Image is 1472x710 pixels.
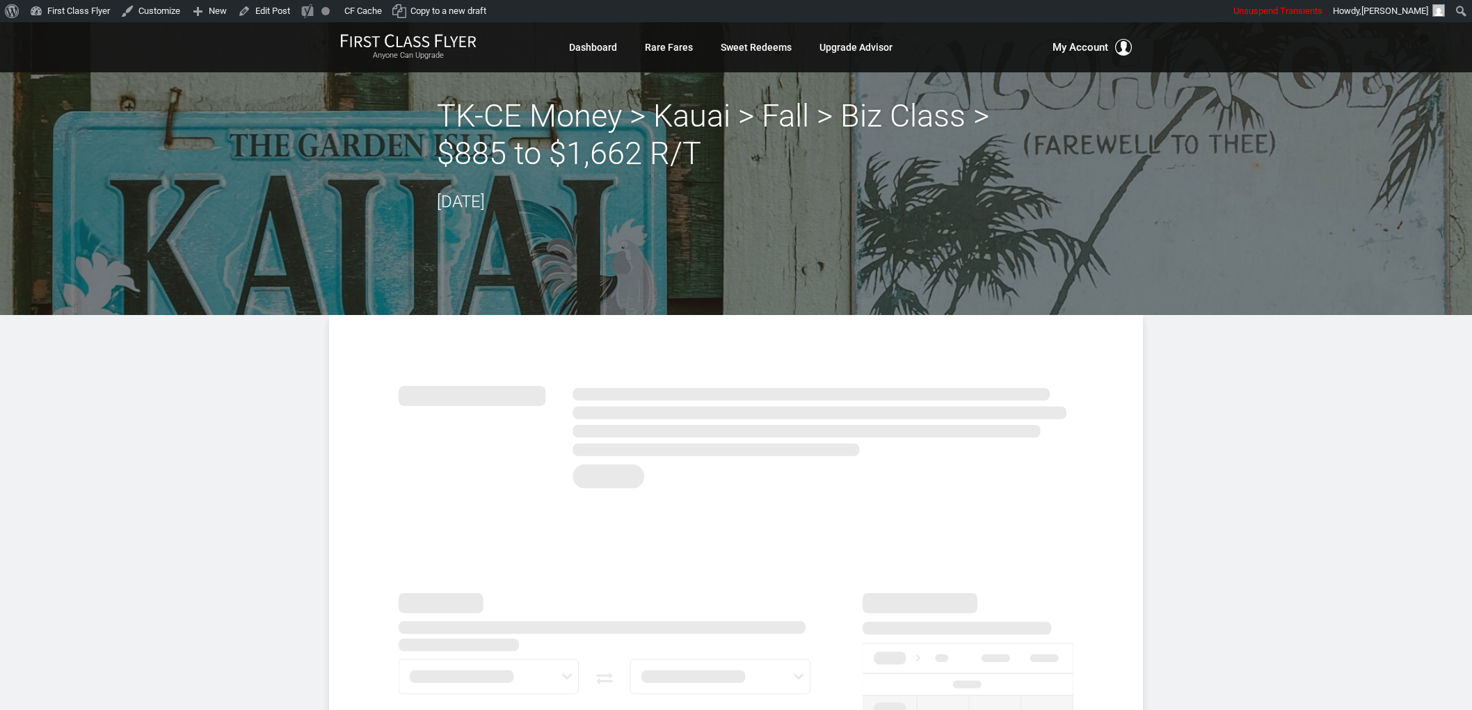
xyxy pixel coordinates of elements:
[1233,6,1322,16] span: Unsuspend Transients
[721,35,792,60] a: Sweet Redeems
[819,35,893,60] a: Upgrade Advisor
[437,97,1035,172] h2: TK-CE Money > Kauai > Fall > Biz Class > $885 to $1,662 R/T
[1053,39,1132,56] button: My Account
[1053,39,1108,56] span: My Account
[399,371,1073,497] img: summary.svg
[569,35,617,60] a: Dashboard
[340,33,477,61] a: First Class FlyerAnyone Can Upgrade
[437,192,485,211] time: [DATE]
[1361,6,1428,16] span: [PERSON_NAME]
[645,35,693,60] a: Rare Fares
[340,51,477,60] small: Anyone Can Upgrade
[340,33,477,48] img: First Class Flyer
